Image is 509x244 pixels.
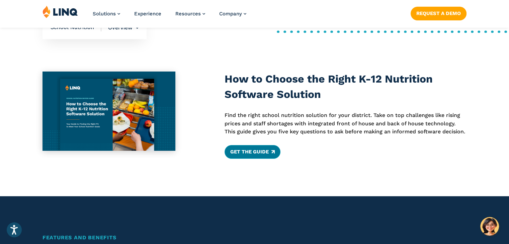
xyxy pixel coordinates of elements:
[411,7,466,20] a: Request a Demo
[43,72,175,151] img: Nutrition Buyers Guide Thumbnail
[225,111,466,136] p: Find the right school nutrition solution for your district. Take on top challenges like rising pr...
[43,234,466,242] h2: Features and Benefits
[93,5,246,27] nav: Primary Navigation
[225,72,466,102] h3: How to Choose the Right K-12 Nutrition Software Solution
[43,5,78,18] img: LINQ | K‑12 Software
[219,11,246,17] a: Company
[175,11,205,17] a: Resources
[480,217,499,236] button: Hello, have a question? Let’s chat.
[225,145,280,158] a: Get the Guide
[51,24,101,31] span: School Nutrition
[175,11,201,17] span: Resources
[101,16,139,39] li: Overview
[93,11,116,17] span: Solutions
[219,11,242,17] span: Company
[411,5,466,20] nav: Button Navigation
[134,11,161,17] a: Experience
[93,11,120,17] a: Solutions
